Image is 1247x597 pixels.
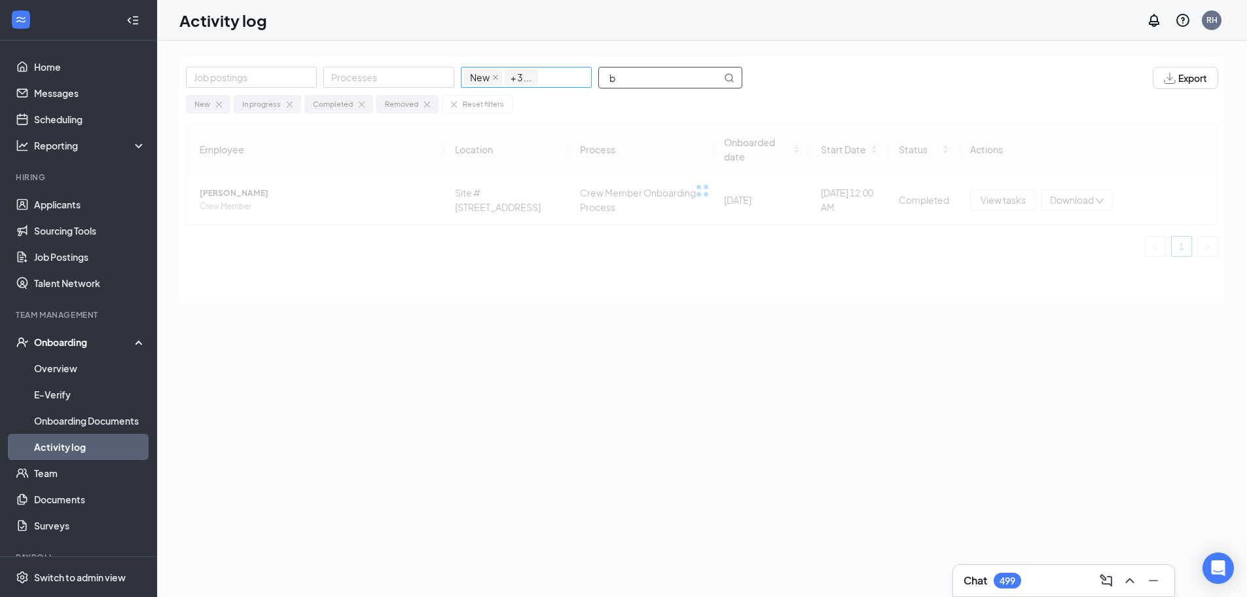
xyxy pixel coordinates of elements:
button: Minimize [1143,570,1164,591]
a: Talent Network [34,270,146,296]
a: Job Postings [34,244,146,270]
div: Payroll [16,552,143,563]
h1: Activity log [179,9,267,31]
div: Reporting [34,139,147,152]
a: E-Verify [34,381,146,408]
div: 499 [1000,575,1015,587]
a: Documents [34,486,146,512]
h3: Chat [964,573,987,588]
div: Removed [385,98,418,110]
div: Hiring [16,172,143,183]
div: Open Intercom Messenger [1202,552,1234,584]
svg: Settings [16,571,29,584]
svg: ComposeMessage [1098,573,1114,588]
span: + 3 ... [505,69,537,85]
a: Scheduling [34,106,146,132]
div: Reset filters [463,98,504,110]
svg: WorkstreamLogo [14,13,27,26]
a: Applicants [34,191,146,218]
div: New [194,98,210,110]
button: ComposeMessage [1096,570,1117,591]
a: Activity log [34,434,146,460]
a: Home [34,54,146,80]
div: In progress [242,98,281,110]
svg: Notifications [1146,12,1162,28]
svg: QuestionInfo [1175,12,1191,28]
a: Surveys [34,512,146,539]
div: Team Management [16,309,143,320]
svg: UserCheck [16,336,29,349]
a: Messages [34,80,146,106]
svg: ChevronUp [1122,573,1138,588]
div: Switch to admin view [34,571,126,584]
a: Onboarding Documents [34,408,146,434]
svg: Analysis [16,139,29,152]
a: Overview [34,355,146,381]
div: Onboarding [34,336,135,349]
div: RH [1206,14,1218,26]
a: Sourcing Tools [34,218,146,244]
span: + 3 ... [511,70,532,85]
span: New [470,70,490,85]
svg: Minimize [1146,573,1161,588]
span: New [464,69,502,85]
a: Team [34,460,146,486]
span: Export [1178,73,1207,83]
svg: Collapse [126,14,139,27]
svg: MagnifyingGlass [724,73,734,83]
button: ChevronUp [1119,570,1140,591]
button: Export [1153,67,1218,89]
div: Completed [313,98,353,110]
span: close [492,74,499,81]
